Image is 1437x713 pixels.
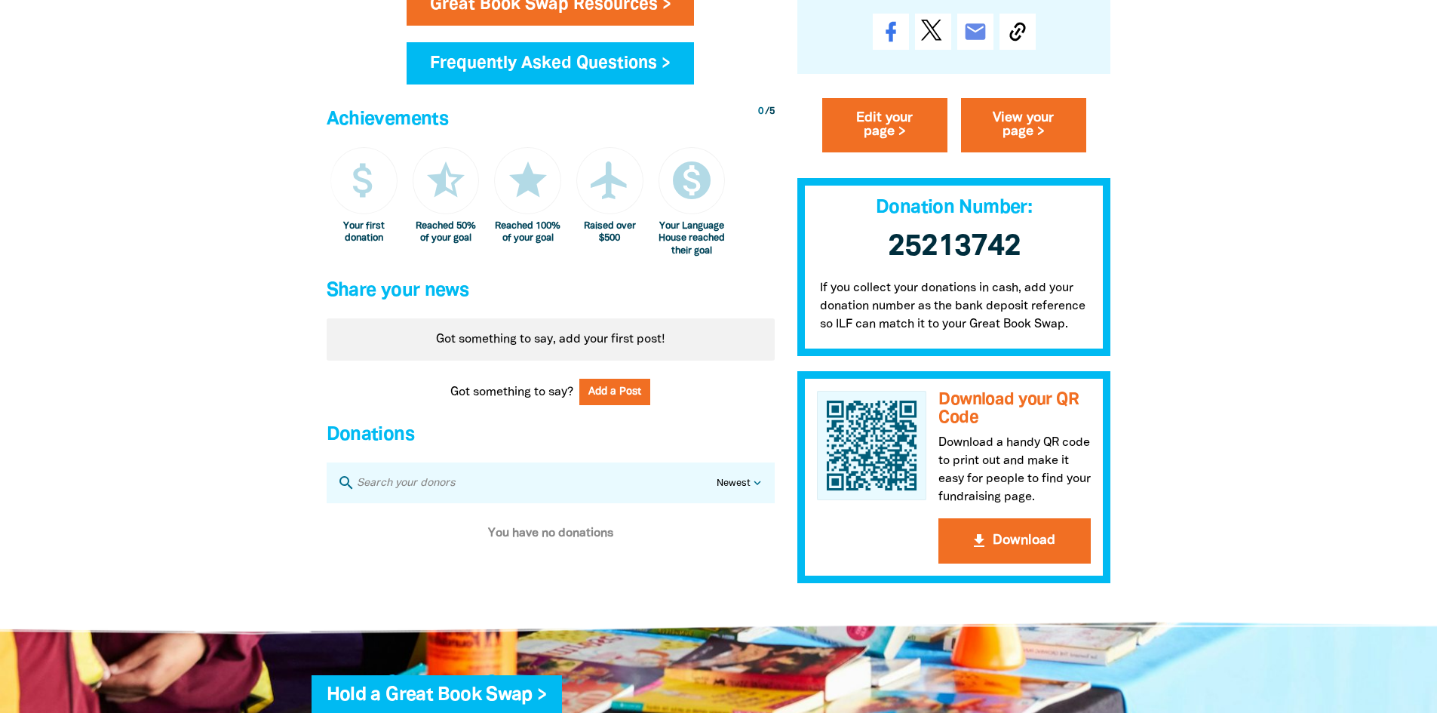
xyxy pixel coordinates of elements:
[915,13,951,49] a: Post
[327,105,775,135] h4: Achievements
[337,474,355,492] i: search
[970,531,988,549] i: get_app
[873,13,909,49] a: Share
[659,220,726,258] div: Your Language House reached their goal
[423,158,468,203] i: star_half
[327,426,414,444] span: Donations
[587,158,632,203] i: airplanemode_active
[327,503,775,564] div: You have no donations
[327,687,547,704] a: Hold a Great Book Swap >
[327,276,775,306] h4: Share your news
[327,503,775,564] div: Paginated content
[407,42,694,85] a: Frequently Asked Questions >
[327,318,775,361] div: Paginated content
[961,97,1086,152] a: View your page >
[758,105,775,119] div: / 5
[579,379,650,405] button: Add a Post
[999,13,1036,49] button: Copy Link
[669,158,714,203] i: monetization_on
[330,220,398,245] div: Your first donation
[494,220,561,245] div: Reached 100% of your goal
[938,390,1091,427] h3: Download your QR Code
[888,232,1021,260] span: 25213742
[505,158,551,203] i: star
[355,473,717,493] input: Search your donors
[822,97,947,152] a: Edit your page >
[341,158,386,203] i: attach_money
[758,107,763,116] span: 0
[576,220,643,245] div: Raised over $500
[957,13,993,49] a: email
[876,198,1032,216] span: Donation Number:
[963,19,987,43] i: email
[450,383,573,401] span: Got something to say?
[938,518,1091,563] button: get_appDownload
[797,278,1111,355] p: If you collect your donations in cash, add your donation number as the bank deposit reference so ...
[413,220,480,245] div: Reached 50% of your goal
[327,318,775,361] div: Got something to say, add your first post!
